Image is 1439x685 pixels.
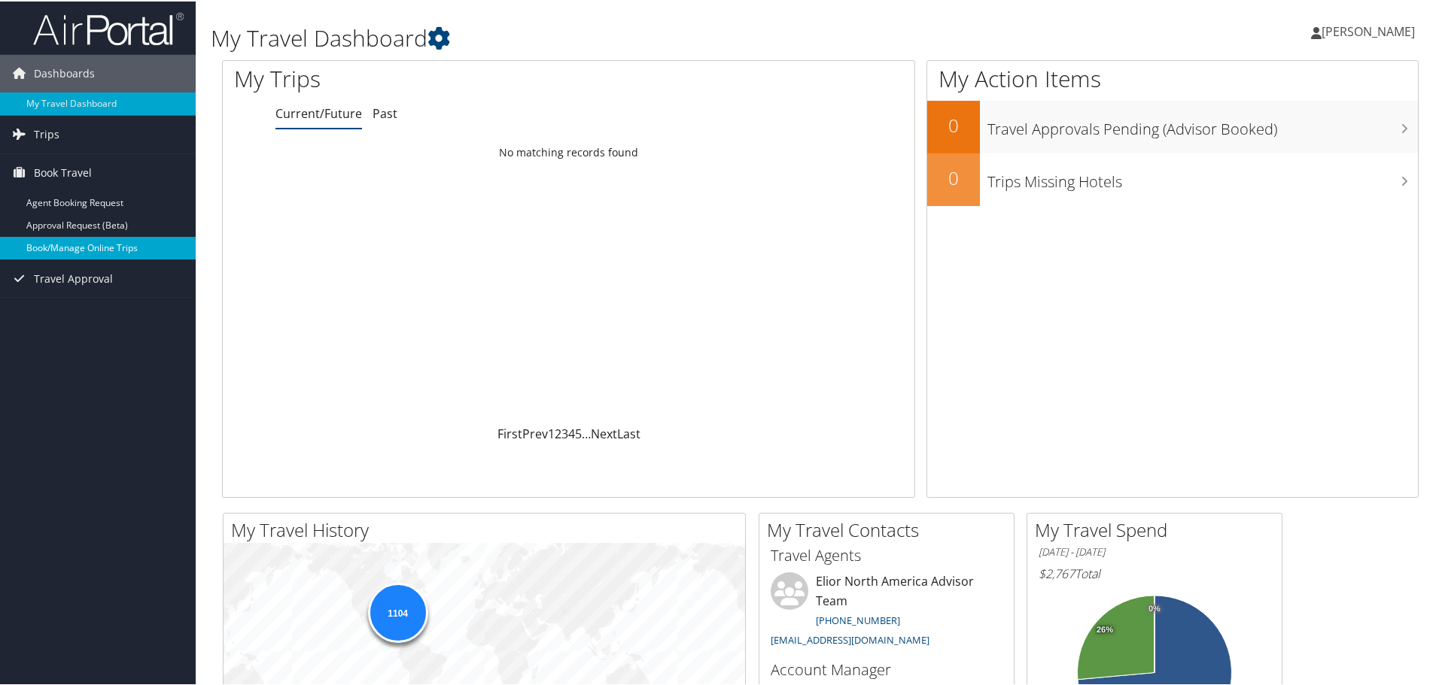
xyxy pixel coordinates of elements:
[34,153,92,190] span: Book Travel
[582,424,591,441] span: …
[816,612,900,626] a: [PHONE_NUMBER]
[34,259,113,296] span: Travel Approval
[561,424,568,441] a: 3
[575,424,582,441] a: 5
[1148,603,1161,612] tspan: 0%
[1039,544,1270,558] h6: [DATE] - [DATE]
[548,424,555,441] a: 1
[767,516,1014,541] h2: My Travel Contacts
[234,62,615,93] h1: My Trips
[771,544,1002,565] h3: Travel Agents
[497,424,522,441] a: First
[927,62,1418,93] h1: My Action Items
[522,424,548,441] a: Prev
[1039,564,1075,580] span: $2,767
[33,10,184,45] img: airportal-logo.png
[275,104,362,120] a: Current/Future
[367,580,427,641] div: 1104
[987,162,1418,191] h3: Trips Missing Hotels
[1035,516,1282,541] h2: My Travel Spend
[927,111,980,137] h2: 0
[1311,8,1430,53] a: [PERSON_NAME]
[34,53,95,91] span: Dashboards
[373,104,397,120] a: Past
[1322,22,1415,38] span: [PERSON_NAME]
[927,152,1418,205] a: 0Trips Missing Hotels
[568,424,575,441] a: 4
[555,424,561,441] a: 2
[771,632,929,645] a: [EMAIL_ADDRESS][DOMAIN_NAME]
[211,21,1024,53] h1: My Travel Dashboard
[591,424,617,441] a: Next
[771,658,1002,679] h3: Account Manager
[1097,624,1113,633] tspan: 26%
[927,164,980,189] h2: 0
[987,110,1418,138] h3: Travel Approvals Pending (Advisor Booked)
[231,516,745,541] h2: My Travel History
[34,114,59,152] span: Trips
[1039,564,1270,580] h6: Total
[927,99,1418,152] a: 0Travel Approvals Pending (Advisor Booked)
[617,424,640,441] a: Last
[763,571,1010,651] li: Elior North America Advisor Team
[223,138,914,165] td: No matching records found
